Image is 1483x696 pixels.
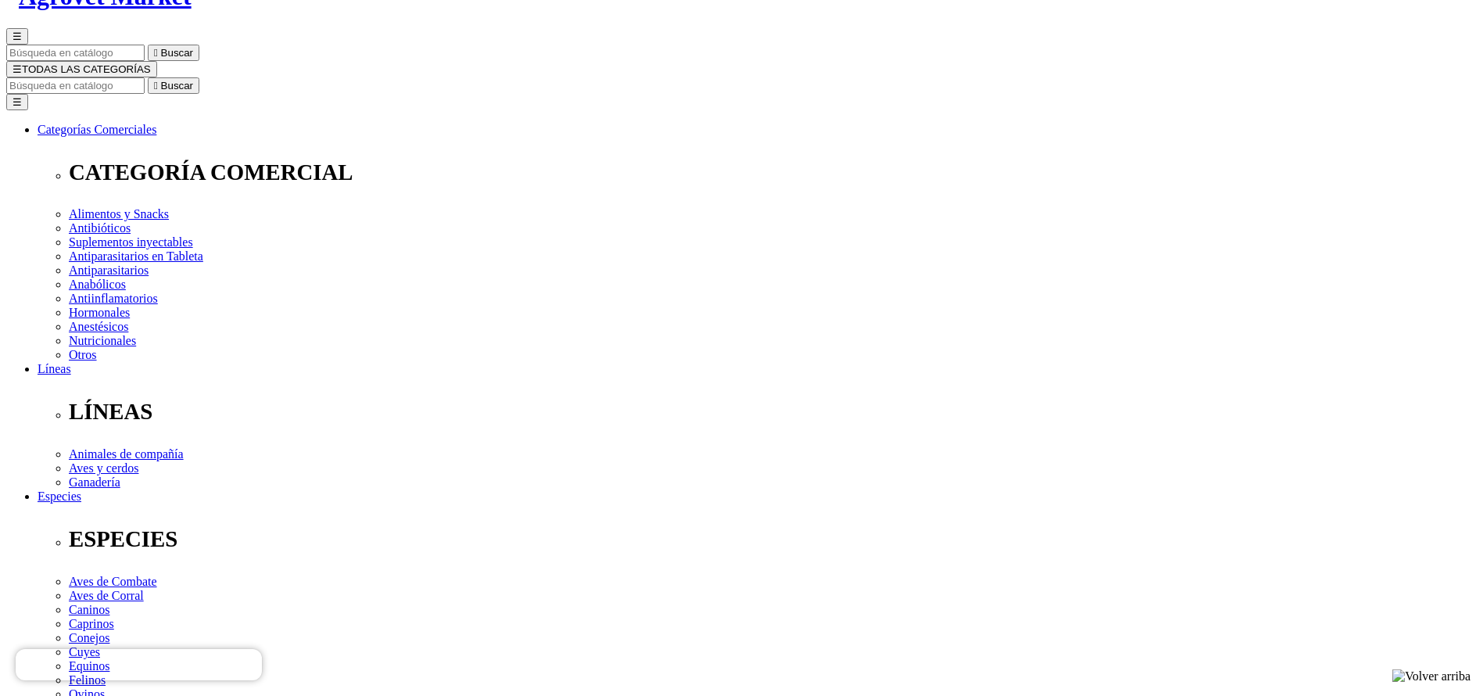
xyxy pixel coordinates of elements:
button: ☰ [6,94,28,110]
a: Aves de Corral [69,589,144,602]
a: Nutricionales [69,334,136,347]
i:  [154,80,158,91]
button:  Buscar [148,45,199,61]
a: Antiinflamatorios [69,292,158,305]
i:  [154,47,158,59]
input: Buscar [6,77,145,94]
a: Otros [69,348,97,361]
iframe: Brevo live chat [16,649,262,680]
a: Caninos [69,603,109,616]
a: Ganadería [69,475,120,489]
a: Antibióticos [69,221,131,235]
a: Aves y cerdos [69,461,138,475]
button: ☰ [6,28,28,45]
input: Buscar [6,45,145,61]
a: Antiparasitarios [69,264,149,277]
span: ☰ [13,30,22,42]
a: Líneas [38,362,71,375]
a: Conejos [69,631,109,644]
a: Caprinos [69,617,114,630]
a: Aves de Combate [69,575,157,588]
p: ESPECIES [69,526,1477,552]
img: Volver arriba [1392,669,1470,683]
span: Buscar [161,47,193,59]
span: ☰ [13,63,22,75]
a: Alimentos y Snacks [69,207,169,221]
a: Animales de compañía [69,447,184,461]
a: Antiparasitarios en Tableta [69,249,203,263]
a: Anabólicos [69,278,126,291]
a: Suplementos inyectables [69,235,193,249]
button:  Buscar [148,77,199,94]
span: Buscar [161,80,193,91]
a: Hormonales [69,306,130,319]
a: Cuyes [69,645,100,658]
button: ☰TODAS LAS CATEGORÍAS [6,61,157,77]
p: LÍNEAS [69,399,1477,425]
a: Felinos [69,673,106,687]
a: Especies [38,490,81,503]
a: Categorías Comerciales [38,123,156,136]
a: Anestésicos [69,320,128,333]
p: CATEGORÍA COMERCIAL [69,160,1477,185]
